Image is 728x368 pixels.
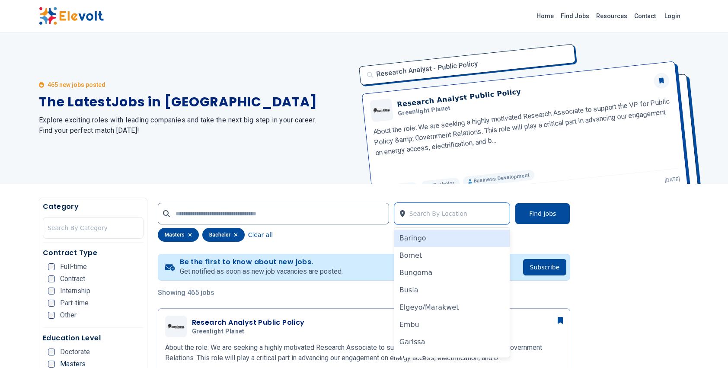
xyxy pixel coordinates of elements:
div: bachelor [202,228,245,242]
h3: Research Analyst Public Policy [192,317,305,328]
h5: Category [43,202,144,212]
span: Masters [60,361,86,368]
input: Other [48,312,55,319]
button: Subscribe [523,259,567,275]
div: Homa Bay [394,351,510,368]
div: masters [158,228,199,242]
p: Get notified as soon as new job vacancies are posted. [180,266,343,277]
div: Baringo [394,230,510,247]
p: Showing 465 jobs [158,288,571,298]
h5: Education Level [43,333,144,343]
iframe: Chat Widget [685,326,728,368]
a: Home [533,9,557,23]
div: Busia [394,282,510,299]
div: Embu [394,316,510,333]
a: Contact [631,9,659,23]
input: Full-time [48,263,55,270]
img: Elevolt [39,7,104,25]
h2: Explore exciting roles with leading companies and take the next big step in your career. Find you... [39,115,354,136]
span: Contract [60,275,85,282]
a: Find Jobs [557,9,593,23]
h5: Contract Type [43,248,144,258]
input: Doctorate [48,349,55,355]
span: Other [60,312,77,319]
button: Clear all [248,228,273,242]
a: Login [659,7,686,25]
span: Full-time [60,263,87,270]
div: Garissa [394,333,510,351]
a: Resources [593,9,631,23]
span: Part-time [60,300,89,307]
input: Contract [48,275,55,282]
h1: The Latest Jobs in [GEOGRAPHIC_DATA] [39,94,354,110]
div: Bungoma [394,264,510,282]
div: Elgeyo/Marakwet [394,299,510,316]
p: 465 new jobs posted [48,80,105,89]
div: Bomet [394,247,510,264]
p: About the role: We are seeking a highly motivated Research Associate to support the VP for Public... [165,342,563,363]
span: Doctorate [60,349,90,355]
input: Masters [48,361,55,368]
input: Part-time [48,300,55,307]
h4: Be the first to know about new jobs. [180,258,343,266]
span: Greenlight Planet [192,328,245,336]
span: Internship [60,288,90,294]
input: Internship [48,288,55,294]
img: Greenlight Planet [167,323,185,329]
button: Find Jobs [515,203,570,224]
